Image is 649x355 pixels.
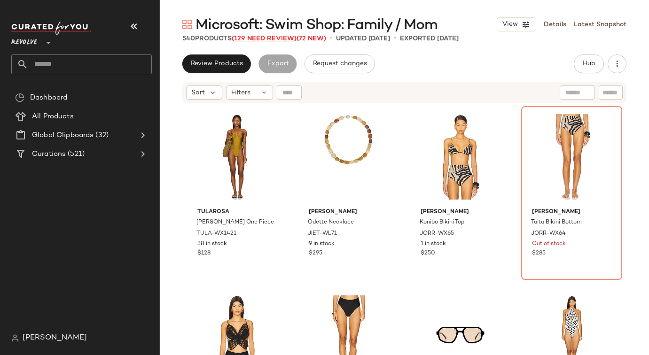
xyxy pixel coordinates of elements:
[524,109,619,204] img: JORR-WX64_V1.jpg
[196,218,274,227] span: [PERSON_NAME] One Piece
[190,60,243,68] span: Review Products
[94,130,109,141] span: (32)
[421,208,500,216] span: [PERSON_NAME]
[394,33,396,44] span: •
[574,54,604,73] button: Hub
[15,93,24,102] img: svg%3e
[574,20,626,30] a: Latest Snapshot
[232,35,297,42] span: (129 Need Review)
[531,218,582,227] span: Taita Bikini Bottom
[400,34,459,44] p: Exported [DATE]
[308,230,337,238] span: JIET-WL71
[420,230,454,238] span: JORR-WX65
[11,334,19,342] img: svg%3e
[197,249,211,258] span: $128
[191,88,205,98] span: Sort
[308,218,354,227] span: Odette Necklace
[309,208,388,216] span: [PERSON_NAME]
[301,109,396,204] img: JIET-WL71_V1.jpg
[11,32,37,49] span: Revolve
[32,149,66,160] span: Curations
[30,93,67,103] span: Dashboard
[231,88,250,98] span: Filters
[532,240,566,248] span: Out of stock
[32,130,94,141] span: Global Clipboards
[197,240,227,248] span: 38 in stock
[23,332,87,344] span: [PERSON_NAME]
[413,109,508,204] img: JORR-WX65_V1.jpg
[420,218,464,227] span: Konibo Bikini Top
[190,109,284,204] img: TULA-WX1421_V1.jpg
[532,249,546,258] span: $285
[421,249,435,258] span: $250
[11,22,91,35] img: cfy_white_logo.C9jOOHJF.svg
[502,21,518,28] span: View
[182,54,251,73] button: Review Products
[497,17,536,31] button: View
[197,208,277,216] span: Tularosa
[531,230,566,238] span: JORR-WX64
[196,230,236,238] span: TULA-WX1421
[532,208,611,216] span: [PERSON_NAME]
[66,149,85,160] span: (521)
[195,16,438,35] span: Microsoft: Swim Shop: Family / Mom
[336,34,390,44] p: updated [DATE]
[182,35,195,42] span: 540
[32,111,74,122] span: All Products
[330,33,332,44] span: •
[305,54,375,73] button: Request changes
[313,60,367,68] span: Request changes
[421,240,446,248] span: 1 in stock
[309,249,322,258] span: $295
[544,20,566,30] a: Details
[297,35,326,42] span: (72 New)
[182,34,326,44] div: Products
[309,240,335,248] span: 9 in stock
[182,20,192,29] img: svg%3e
[582,60,595,68] span: Hub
